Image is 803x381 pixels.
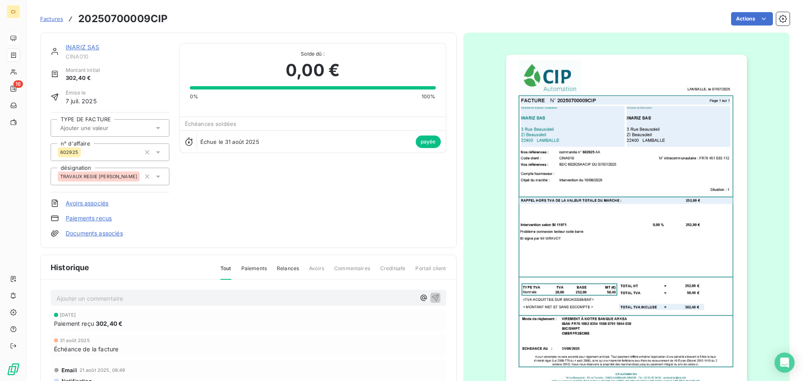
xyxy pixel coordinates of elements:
span: 302,40 € [66,74,100,82]
span: 100% [422,93,436,100]
img: Logo LeanPay [7,363,20,376]
span: 21 août 2025, 08:49 [79,368,125,373]
span: Avoirs [309,265,324,279]
span: 7 juil. 2025 [66,97,97,105]
a: Avoirs associés [66,199,108,207]
span: 0,00 € [286,58,340,83]
span: 16 [13,80,23,88]
span: 302,40 € [96,319,123,328]
input: Ajouter une valeur [59,124,143,132]
a: Factures [40,15,63,23]
span: Email [61,367,77,373]
span: 602925 [60,150,78,155]
span: Tout [220,265,231,280]
span: Creditsafe [380,265,406,279]
span: Montant initial [66,66,100,74]
span: [DATE] [60,312,76,317]
a: Paiements reçus [66,214,112,222]
span: Solde dû : [190,50,436,58]
span: Émise le [66,89,97,97]
span: CINA010 [66,53,169,60]
a: INARIZ SAS [66,43,100,51]
span: TRAVAUX REGIE [PERSON_NAME] [60,174,137,179]
span: Portail client [415,265,446,279]
span: 31 août 2025 [60,338,90,343]
div: Open Intercom Messenger [775,353,795,373]
span: Échéance de la facture [54,345,118,353]
button: Actions [731,12,773,26]
span: 0% [190,93,198,100]
span: Relances [277,265,299,279]
span: Commentaires [334,265,370,279]
span: Historique [51,262,90,273]
h3: 20250700009CIP [78,11,168,26]
span: Factures [40,15,63,22]
span: Paiements [241,265,267,279]
span: Échue le 31 août 2025 [200,138,259,145]
a: Documents associés [66,229,123,238]
span: Paiement reçu [54,319,94,328]
span: payée [416,136,441,148]
div: CI [7,5,20,18]
span: Échéances soldées [185,120,237,127]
